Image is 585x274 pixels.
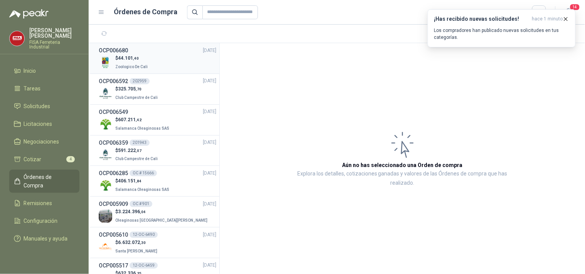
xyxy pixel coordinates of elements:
[99,87,112,100] img: Company Logo
[115,55,149,62] p: $
[9,81,79,96] a: Tareas
[136,118,142,122] span: ,42
[99,139,216,163] a: OCP006359201943[DATE] Company Logo$591.222,07Club Campestre de Cali
[130,78,150,84] div: 202959
[9,9,49,18] img: Logo peakr
[342,161,463,169] h3: Aún no has seleccionado una Orden de compra
[99,117,112,131] img: Company Logo
[203,262,216,269] span: [DATE]
[99,46,128,55] h3: OCP006680
[118,117,142,122] span: 607.211
[297,169,508,188] p: Explora los detalles, cotizaciones ganadas y valores de las Órdenes de compra que has realizado.
[9,134,79,149] a: Negociaciones
[24,102,51,110] span: Solicitudes
[99,169,216,193] a: OCP006285OC # 15666[DATE] Company Logo$406.151,84Salamanca Oleaginosas SAS
[118,55,139,61] span: 44.101
[99,77,216,101] a: OCP006592202959[DATE] Company Logo$325.705,70Club Campestre de Cali
[140,241,146,245] span: ,30
[24,120,52,128] span: Licitaciones
[9,99,79,114] a: Solicitudes
[99,179,112,192] img: Company Logo
[115,208,209,216] p: $
[115,157,158,161] span: Club Campestre de Cali
[130,140,150,146] div: 201943
[9,214,79,228] a: Configuración
[115,85,159,93] p: $
[24,217,58,225] span: Configuración
[24,199,52,207] span: Remisiones
[130,170,157,176] div: OC # 15666
[115,116,171,124] p: $
[99,231,128,239] h3: OCP005610
[66,156,75,162] span: 4
[9,196,79,211] a: Remisiones
[99,209,112,223] img: Company Logo
[130,201,152,207] div: OC # 901
[9,170,79,193] a: Órdenes de Compra
[115,187,169,192] span: Salamanca Oleaginosas SAS
[99,200,128,208] h3: OCP005909
[29,28,79,38] p: [PERSON_NAME] [PERSON_NAME]
[130,232,158,238] div: 12-OC-6490
[9,63,79,78] a: Inicio
[24,155,42,164] span: Cotizar
[99,148,112,161] img: Company Logo
[118,148,142,153] span: 591.222
[99,108,216,132] a: OCP006549[DATE] Company Logo$607.211,42Salamanca Oleaginosas SAS
[133,56,139,60] span: ,40
[99,139,128,147] h3: OCP006359
[570,3,580,11] span: 14
[203,139,216,146] span: [DATE]
[140,210,146,214] span: ,04
[115,239,159,246] p: $
[99,56,112,69] img: Company Logo
[99,77,128,85] h3: OCP006592
[428,9,576,47] button: ¡Has recibido nuevas solicitudes!hace 1 minuto Los compradores han publicado nuevas solicitudes e...
[118,209,146,214] span: 3.224.396
[434,16,529,22] h3: ¡Has recibido nuevas solicitudes!
[115,65,148,69] span: Zoologico De Cali
[118,240,146,245] span: 6.632.072
[115,95,158,100] span: Club Campestre de Cali
[136,179,142,183] span: ,84
[24,137,59,146] span: Negociaciones
[532,16,563,22] span: hace 1 minuto
[118,178,142,184] span: 406.151
[115,218,207,222] span: Oleaginosas [GEOGRAPHIC_DATA][PERSON_NAME]
[9,117,79,131] a: Licitaciones
[203,231,216,239] span: [DATE]
[9,231,79,246] a: Manuales y ayuda
[136,149,142,153] span: ,07
[24,234,68,243] span: Manuales y ayuda
[99,231,216,255] a: OCP00561012-OC-6490[DATE] Company Logo$6.632.072,30Santa [PERSON_NAME]
[203,200,216,208] span: [DATE]
[130,262,158,269] div: 12-OC-6459
[24,84,41,93] span: Tareas
[9,152,79,167] a: Cotizar4
[203,170,216,177] span: [DATE]
[99,169,128,177] h3: OCP006285
[115,126,169,130] span: Salamanca Oleaginosas SAS
[99,240,112,254] img: Company Logo
[115,177,171,185] p: $
[136,87,142,91] span: ,70
[99,108,128,116] h3: OCP006549
[434,27,569,41] p: Los compradores han publicado nuevas solicitudes en tus categorías.
[115,147,159,154] p: $
[99,46,216,70] a: OCP006680[DATE] Company Logo$44.101,40Zoologico De Cali
[203,47,216,54] span: [DATE]
[24,173,72,190] span: Órdenes de Compra
[203,108,216,115] span: [DATE]
[99,261,128,270] h3: OCP005517
[118,86,142,92] span: 325.705
[562,5,576,19] button: 14
[29,40,79,49] p: FISA Ferreteria Industrial
[24,67,36,75] span: Inicio
[114,7,178,17] h1: Órdenes de Compra
[99,200,216,224] a: OCP005909OC # 901[DATE] Company Logo$3.224.396,04Oleaginosas [GEOGRAPHIC_DATA][PERSON_NAME]
[115,249,157,253] span: Santa [PERSON_NAME]
[203,77,216,85] span: [DATE]
[10,31,24,46] img: Company Logo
